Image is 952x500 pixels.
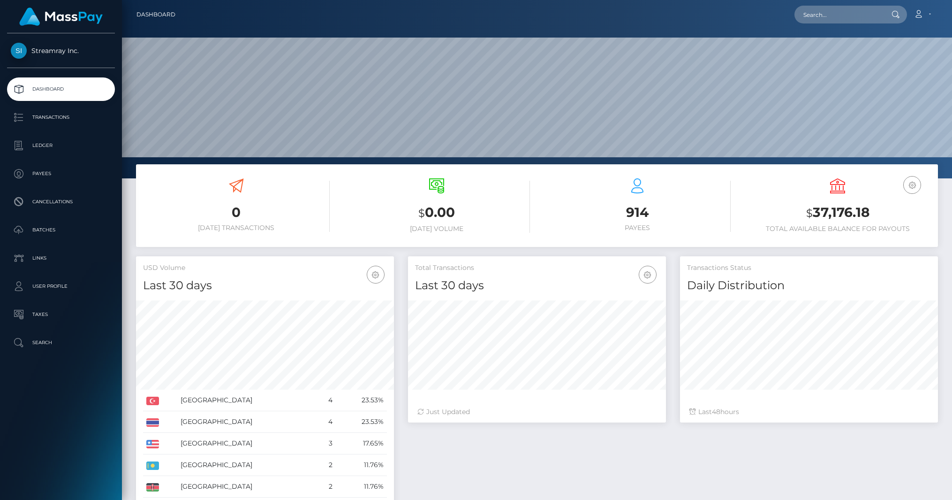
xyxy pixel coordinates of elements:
h4: Daily Distribution [687,277,931,294]
td: [GEOGRAPHIC_DATA] [177,476,317,498]
td: 4 [317,390,336,411]
td: 4 [317,411,336,433]
a: Search [7,331,115,354]
h3: 0 [143,203,330,222]
td: 2 [317,454,336,476]
span: Streamray Inc. [7,46,115,55]
img: MassPay Logo [19,8,103,26]
h5: USD Volume [143,263,387,273]
h6: Total Available Balance for Payouts [745,225,931,233]
td: [GEOGRAPHIC_DATA] [177,390,317,411]
a: Cancellations [7,190,115,214]
a: Links [7,246,115,270]
h5: Total Transactions [415,263,659,273]
div: Just Updated [417,407,657,417]
p: Cancellations [11,195,111,209]
td: 23.53% [336,411,387,433]
p: Links [11,251,111,265]
p: Search [11,336,111,350]
a: Taxes [7,303,115,326]
h5: Transactions Status [687,263,931,273]
input: Search... [794,6,883,23]
img: Streamray Inc. [11,43,27,59]
p: User Profile [11,279,111,293]
td: [GEOGRAPHIC_DATA] [177,411,317,433]
img: KE.png [146,483,159,492]
a: Dashboard [136,5,175,24]
div: Last hours [689,407,929,417]
a: Ledger [7,134,115,157]
td: 2 [317,476,336,498]
small: $ [806,207,813,220]
span: 48 [712,408,720,416]
td: [GEOGRAPHIC_DATA] [177,454,317,476]
h6: [DATE] Transactions [143,224,330,232]
h4: Last 30 days [143,277,387,294]
td: 3 [317,433,336,454]
h6: [DATE] Volume [344,225,530,233]
td: 23.53% [336,390,387,411]
img: US.png [146,440,159,448]
p: Batches [11,223,111,237]
h3: 0.00 [344,203,530,223]
td: [GEOGRAPHIC_DATA] [177,433,317,454]
p: Ledger [11,138,111,153]
p: Taxes [11,308,111,322]
h4: Last 30 days [415,277,659,294]
h6: Payees [544,224,731,232]
a: Transactions [7,106,115,129]
a: Payees [7,162,115,185]
p: Payees [11,167,111,181]
small: $ [418,207,425,220]
a: Dashboard [7,77,115,101]
td: 11.76% [336,454,387,476]
img: TH.png [146,418,159,427]
a: Batches [7,218,115,242]
td: 11.76% [336,476,387,498]
td: 17.65% [336,433,387,454]
p: Transactions [11,110,111,124]
img: KZ.png [146,462,159,470]
a: User Profile [7,275,115,298]
h3: 914 [544,203,731,222]
p: Dashboard [11,82,111,96]
img: TR.png [146,397,159,405]
h3: 37,176.18 [745,203,931,223]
